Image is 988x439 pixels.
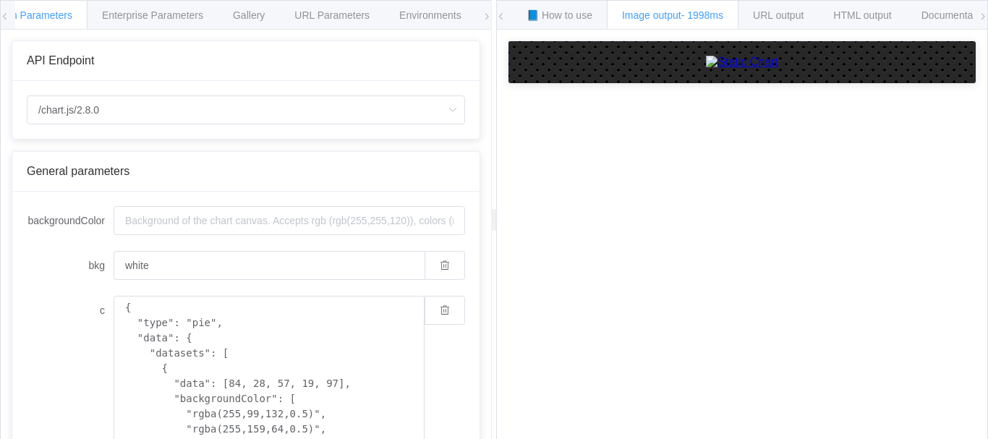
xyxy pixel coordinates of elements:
[27,95,465,124] input: Select
[294,9,370,21] span: URL Parameters
[399,9,461,21] span: Environments
[27,165,129,177] span: General parameters
[753,9,804,21] span: URL output
[114,251,425,280] input: Background of the chart canvas. Accepts rgb (rgb(255,255,120)), colors (red), and url-encoded hex...
[27,54,94,67] span: API Endpoint
[622,9,723,21] span: Image output
[27,206,114,235] label: backgroundColor
[527,9,592,21] span: 📘 How to use
[681,9,723,21] span: - 1998ms
[833,9,891,21] span: HTML output
[102,9,203,21] span: Enterprise Parameters
[523,56,961,69] a: Static Chart
[706,56,778,69] img: Static Chart
[114,206,465,235] input: Background of the chart canvas. Accepts rgb (rgb(255,255,120)), colors (red), and url-encoded hex...
[27,296,114,325] label: c
[233,9,265,21] span: Gallery
[27,251,114,280] label: bkg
